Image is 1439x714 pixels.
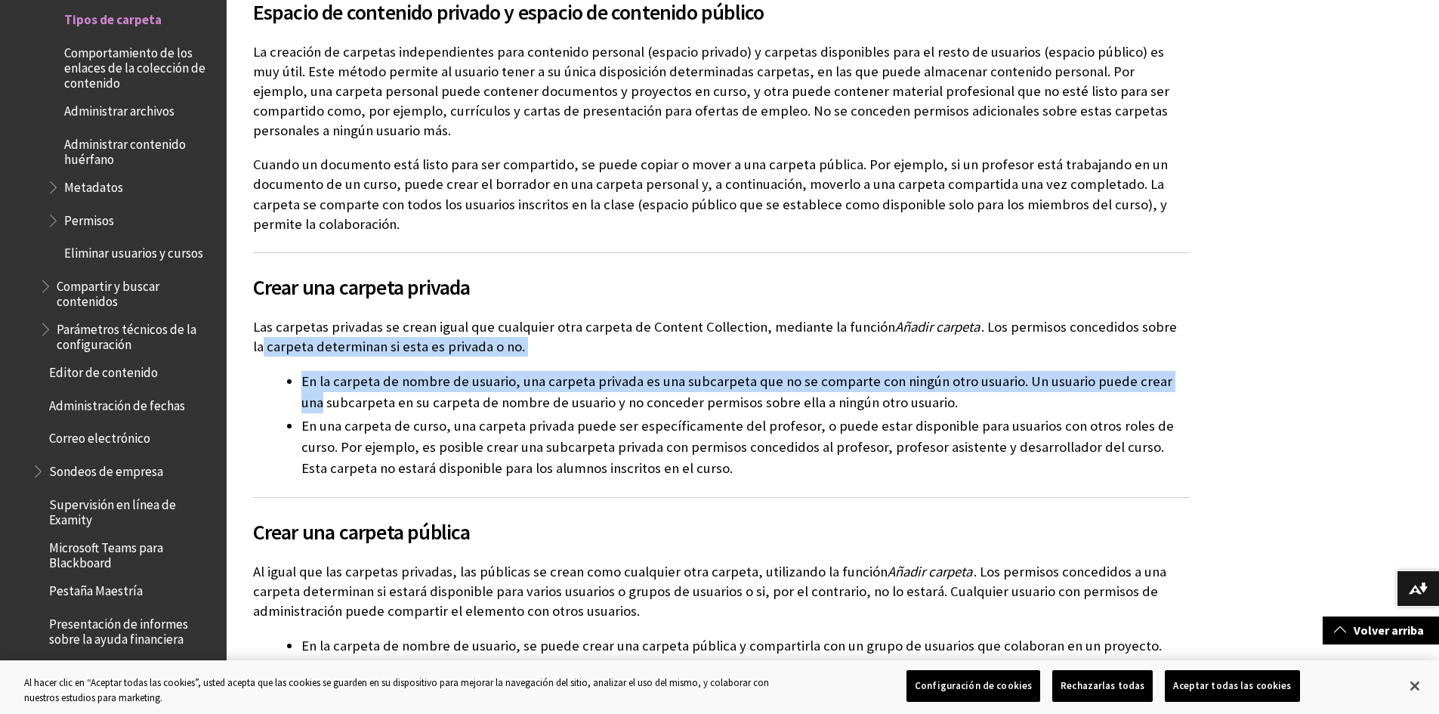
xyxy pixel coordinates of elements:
span: Parámetros técnicos de la configuración [57,317,216,352]
li: En la carpeta de nombre de usuario, se puede crear una carpeta pública y compartirla con un grupo... [301,635,1190,657]
span: Presentación de informes sobre la ayuda financiera [49,611,216,647]
h2: Crear una carpeta privada [253,252,1190,303]
span: Eliminar usuarios y cursos [64,241,203,261]
p: Las carpetas privadas se crean igual que cualquier otra carpeta de Content Collection, mediante l... [253,317,1190,357]
span: Sondeos de empresa [49,459,163,479]
span: Añadir carpeta [888,563,972,580]
p: La creación de carpetas independientes para contenido personal (espacio privado) y carpetas dispo... [253,42,1190,141]
a: Volver arriba [1323,617,1439,644]
li: En una carpeta de curso, una carpeta privada puede ser específicamente del profesor, o puede esta... [301,416,1190,479]
span: Tipos de carpeta [64,7,162,27]
span: Supervisión en línea de Examity [49,492,216,527]
span: Editor de contenido [49,360,158,380]
button: Rechazarlas todas [1052,670,1153,702]
span: Permisos [64,208,114,228]
span: Administración de fechas [49,393,185,413]
button: Configuración de cookies [906,670,1040,702]
span: Comportamiento de los enlaces de la colección de contenido [64,40,216,91]
p: Al igual que las carpetas privadas, las públicas se crean como cualquier otra carpeta, utilizando... [253,562,1190,622]
p: Cuando un documento está listo para ser compartido, se puede copiar o mover a una carpeta pública... [253,155,1190,234]
li: En la carpeta de nombre de usuario, una carpeta privada es una subcarpeta que no se comparte con ... [301,371,1190,413]
span: Administrar archivos [64,98,174,119]
h2: Crear una carpeta pública [253,497,1190,548]
span: Panel de rendimiento de objetivos [49,654,216,690]
button: Aceptar todas las cookies [1165,670,1299,702]
span: Pestaña Maestría [49,578,143,598]
div: Al hacer clic en “Aceptar todas las cookies”, usted acepta que las cookies se guarden en su dispo... [24,675,792,705]
span: Administrar contenido huérfano [64,131,216,167]
span: Añadir carpeta [895,318,980,335]
button: Cerrar [1398,669,1431,703]
span: Correo electrónico [49,426,150,447]
span: Compartir y buscar contenidos [57,274,216,309]
span: Metadatos [64,175,123,195]
span: Microsoft Teams para Blackboard [49,535,216,570]
li: En una carpeta de curso, se puede crear una carpeta pública y compartirla con todos los usuarios ... [301,659,1190,701]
